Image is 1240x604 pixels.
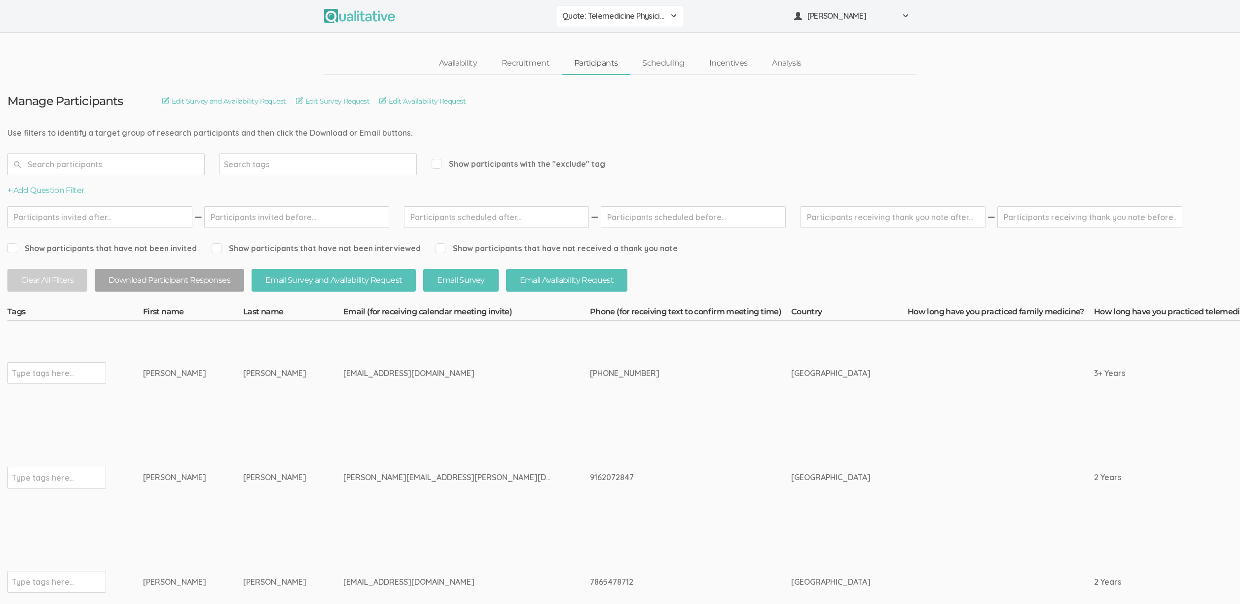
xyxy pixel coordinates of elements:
a: Edit Survey and Availability Request [162,96,286,107]
button: [PERSON_NAME] [788,5,916,27]
span: Show participants that have not received a thank you note [436,243,678,254]
input: Search participants [7,153,205,175]
a: Scheduling [630,53,697,74]
input: Participants receiving thank you note before... [997,206,1182,228]
span: [PERSON_NAME] [807,10,896,22]
div: 9162072847 [590,472,754,483]
span: Quote: Telemedicine Physicians [562,10,665,22]
a: Availability [427,53,489,74]
img: dash.svg [193,206,203,228]
div: 3+ Years [1094,368,1233,379]
h3: Manage Participants [7,95,123,108]
input: Type tags here... [12,367,73,379]
div: [PERSON_NAME] [243,368,306,379]
img: dash.svg [986,206,996,228]
th: Country [791,306,908,320]
span: Show participants with the "exclude" tag [432,158,605,170]
div: [PERSON_NAME] [143,576,206,588]
th: Email (for receiving calendar meeting invite) [343,306,590,320]
img: dash.svg [590,206,600,228]
div: [GEOGRAPHIC_DATA] [791,576,871,588]
div: [PERSON_NAME] [243,576,306,588]
button: Email Survey [423,269,498,292]
a: Incentives [697,53,760,74]
button: Email Survey and Availability Request [252,269,416,292]
a: Edit Availability Request [379,96,466,107]
input: Participants scheduled before... [601,206,786,228]
iframe: Chat Widget [1191,557,1240,604]
div: [GEOGRAPHIC_DATA] [791,472,871,483]
div: [EMAIL_ADDRESS][DOMAIN_NAME] [343,576,553,588]
button: Email Availability Request [506,269,627,292]
input: Participants scheduled after... [404,206,589,228]
a: Participants [562,53,630,74]
div: 2 Years [1094,576,1233,588]
button: + Add Question Filter [7,185,84,196]
button: Clear All Filters [7,269,87,292]
div: [PERSON_NAME] [243,472,306,483]
a: Edit Survey Request [296,96,369,107]
div: [EMAIL_ADDRESS][DOMAIN_NAME] [343,368,553,379]
div: [GEOGRAPHIC_DATA] [791,368,871,379]
div: [PERSON_NAME] [143,368,206,379]
th: Last name [243,306,343,320]
input: Type tags here... [12,471,73,484]
div: 2 Years [1094,472,1233,483]
th: Tags [7,306,143,320]
th: How long have you practiced family medicine? [908,306,1094,320]
input: Participants invited before... [204,206,389,228]
input: Type tags here... [12,575,73,588]
div: [PERSON_NAME][EMAIL_ADDRESS][PERSON_NAME][DOMAIN_NAME] [343,472,553,483]
button: Download Participant Responses [95,269,244,292]
a: Recruitment [489,53,562,74]
input: Search tags [224,158,286,171]
div: [PHONE_NUMBER] [590,368,754,379]
div: [PERSON_NAME] [143,472,206,483]
th: First name [143,306,243,320]
th: Phone (for receiving text to confirm meeting time) [590,306,791,320]
button: Quote: Telemedicine Physicians [556,5,684,27]
a: Analysis [760,53,813,74]
div: 7865478712 [590,576,754,588]
input: Participants receiving thank you note after... [801,206,985,228]
input: Participants invited after... [7,206,192,228]
span: Show participants that have not been interviewed [212,243,421,254]
img: Qualitative [324,9,395,23]
span: Show participants that have not been invited [7,243,197,254]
